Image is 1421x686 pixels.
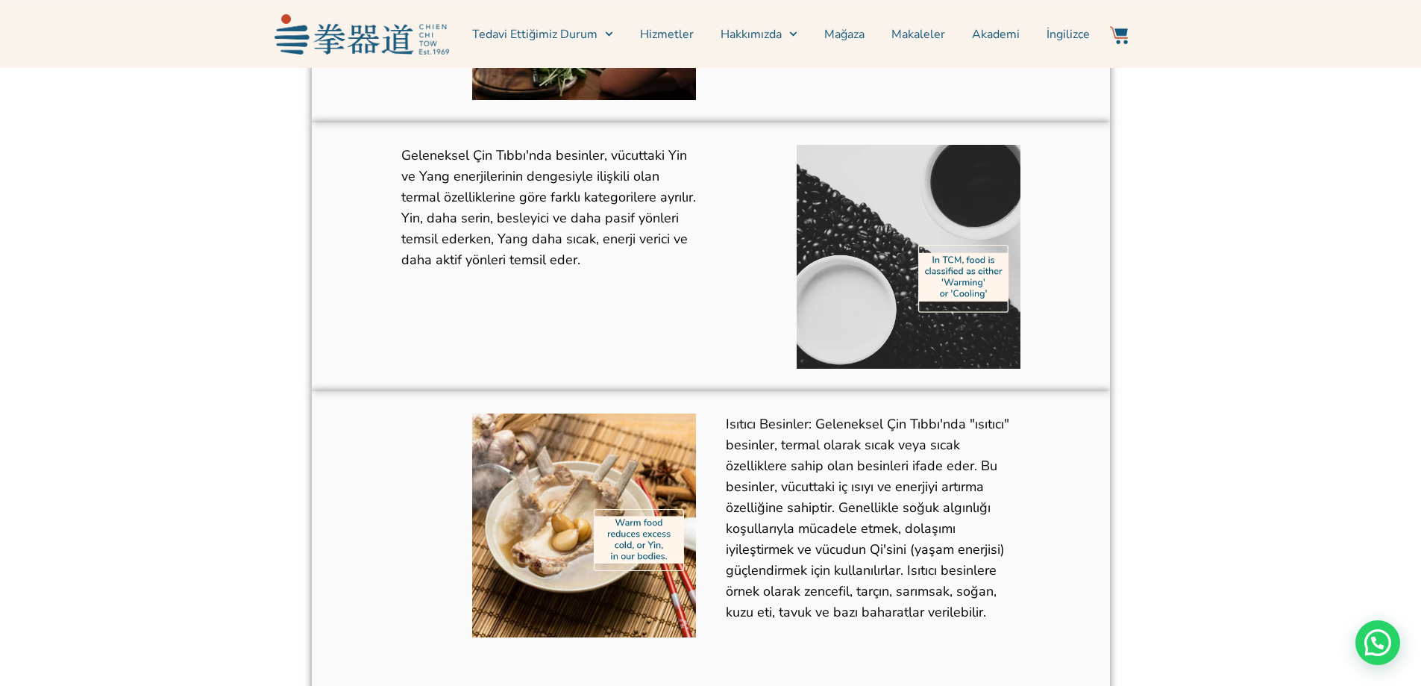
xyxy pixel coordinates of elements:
a: Hizmetler [640,16,694,53]
font: Geleneksel Çin Tıbbı'nda besinler, vücuttaki Yin ve Yang enerjilerinin dengesiyle ilişkili olan t... [401,146,696,269]
font: Isıtıcı Besinler: Geleneksel Çin Tıbbı'nda "ısıtıcı" besinler, termal olarak sıcak veya sıcak öze... [726,415,1009,621]
a: Hakkımızda [721,16,797,53]
a: Mağaza [824,16,865,53]
font: Tedavi Ettiğimiz Durum [472,26,597,43]
a: İngilizce [1047,16,1090,53]
a: Tedavi Ettiğimiz Durum [472,16,613,53]
font: Hizmetler [640,26,694,43]
font: Akademi [972,26,1020,43]
img: Web Sitesi Simgesi-03 [1110,26,1128,44]
font: Hakkımızda [721,26,782,43]
font: İngilizce [1047,26,1090,43]
a: Makaleler [891,16,945,53]
font: Mağaza [824,26,865,43]
a: Akademi [972,16,1020,53]
font: Makaleler [891,26,945,43]
nav: Menü [457,16,1091,53]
